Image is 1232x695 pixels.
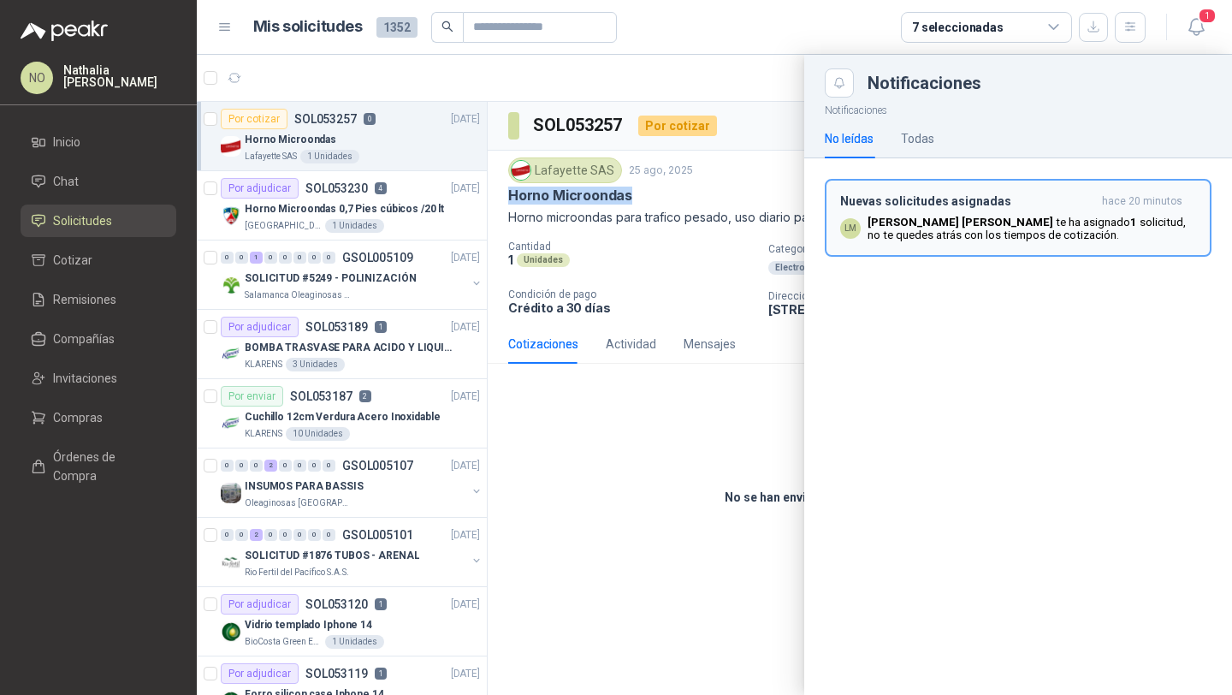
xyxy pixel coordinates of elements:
[53,251,92,270] span: Cotizar
[804,98,1232,119] p: Notificaciones
[21,283,176,316] a: Remisiones
[53,211,112,230] span: Solicitudes
[825,179,1211,257] button: Nuevas solicitudes asignadashace 20 minutos LM[PERSON_NAME] [PERSON_NAME] te ha asignado1 solicit...
[1181,12,1211,43] button: 1
[21,165,176,198] a: Chat
[21,205,176,237] a: Solicitudes
[53,408,103,427] span: Compras
[868,74,1211,92] div: Notificaciones
[1198,8,1217,24] span: 1
[376,17,418,38] span: 1352
[53,448,160,485] span: Órdenes de Compra
[868,216,1196,241] p: te ha asignado solicitud , no te quedes atrás con los tiempos de cotización.
[868,216,1053,229] b: [PERSON_NAME] [PERSON_NAME]
[53,290,116,309] span: Remisiones
[21,362,176,395] a: Invitaciones
[21,441,176,492] a: Órdenes de Compra
[840,218,861,239] div: LM
[441,21,453,33] span: search
[53,172,79,191] span: Chat
[825,68,854,98] button: Close
[1102,194,1182,209] span: hace 20 minutos
[21,62,53,94] div: NO
[1130,216,1137,229] b: 1
[21,323,176,355] a: Compañías
[53,330,115,348] span: Compañías
[63,64,176,88] p: Nathalia [PERSON_NAME]
[21,401,176,434] a: Compras
[53,133,80,151] span: Inicio
[253,15,363,39] h1: Mis solicitudes
[53,369,117,388] span: Invitaciones
[901,129,934,148] div: Todas
[21,21,108,41] img: Logo peakr
[825,129,874,148] div: No leídas
[840,194,1095,209] h3: Nuevas solicitudes asignadas
[21,244,176,276] a: Cotizar
[912,18,1004,37] div: 7 seleccionadas
[21,126,176,158] a: Inicio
